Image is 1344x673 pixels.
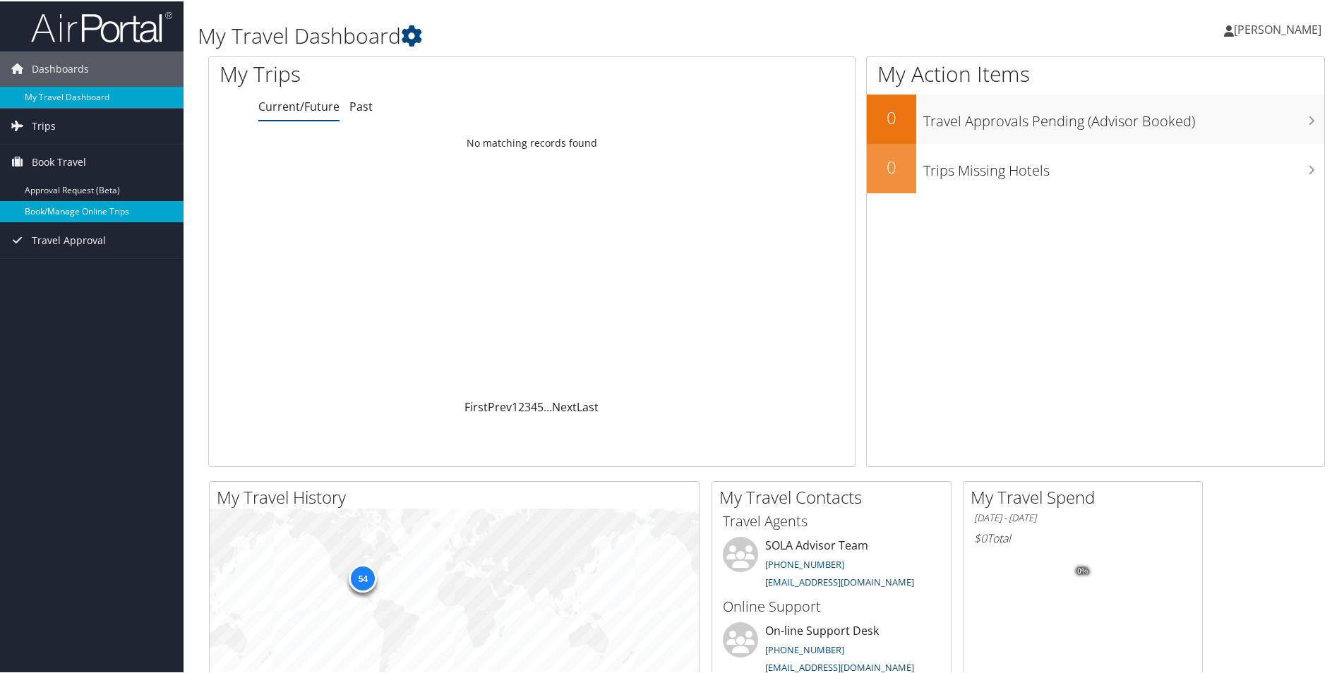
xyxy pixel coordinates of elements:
li: SOLA Advisor Team [716,535,947,593]
h1: My Trips [220,58,575,87]
h3: Travel Agents [723,510,940,530]
span: Book Travel [32,143,86,178]
h3: Online Support [723,595,940,615]
a: [EMAIL_ADDRESS][DOMAIN_NAME] [765,660,914,672]
tspan: 0% [1077,566,1088,574]
h1: My Action Items [867,58,1324,87]
a: 2 [518,398,524,413]
h3: Trips Missing Hotels [923,152,1324,179]
h2: My Travel Spend [971,484,1202,508]
span: $0 [974,529,987,545]
h6: [DATE] - [DATE] [974,510,1192,523]
a: 3 [524,398,531,413]
a: [EMAIL_ADDRESS][DOMAIN_NAME] [765,574,914,587]
div: 54 [349,563,377,591]
h6: Total [974,529,1192,545]
a: Last [577,398,599,413]
span: Trips [32,107,56,143]
a: Prev [488,398,512,413]
h2: 0 [867,154,916,178]
a: Current/Future [258,97,340,113]
a: Next [552,398,577,413]
a: 5 [537,398,544,413]
h2: My Travel History [217,484,699,508]
img: airportal-logo.png [31,9,172,42]
h2: My Travel Contacts [719,484,951,508]
a: 0Travel Approvals Pending (Advisor Booked) [867,93,1324,143]
a: 0Trips Missing Hotels [867,143,1324,192]
span: … [544,398,552,413]
a: [PERSON_NAME] [1224,7,1336,49]
td: No matching records found [209,129,855,154]
span: [PERSON_NAME] [1234,20,1321,36]
a: 4 [531,398,537,413]
span: Dashboards [32,50,89,85]
span: Travel Approval [32,222,106,257]
a: 1 [512,398,518,413]
a: [PHONE_NUMBER] [765,557,844,569]
h1: My Travel Dashboard [198,20,956,49]
a: Past [349,97,373,113]
a: First [464,398,488,413]
h3: Travel Approvals Pending (Advisor Booked) [923,103,1324,130]
a: [PHONE_NUMBER] [765,642,844,655]
h2: 0 [867,104,916,128]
